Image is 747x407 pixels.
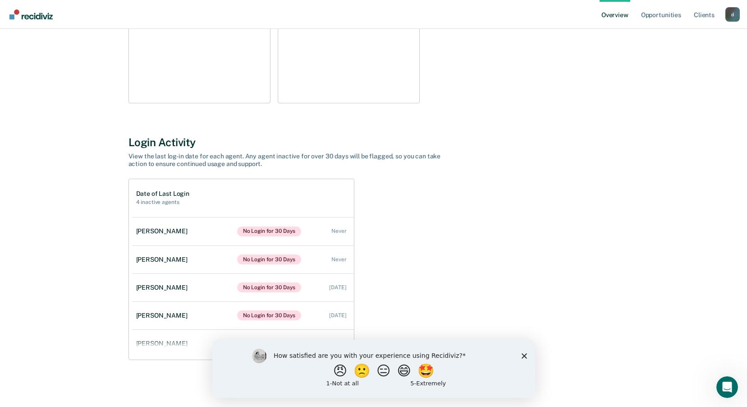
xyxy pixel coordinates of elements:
button: Profile dropdown button [725,7,740,22]
div: Never [331,256,346,263]
div: [PERSON_NAME] [136,312,191,319]
span: No Login for 30 Days [237,227,302,236]
iframe: Intercom live chat [716,376,738,398]
a: [PERSON_NAME]No Login for 30 Days Never [133,245,354,273]
span: No Login for 30 Days [237,310,302,320]
img: Recidiviz [9,9,53,19]
div: [DATE] [329,284,346,291]
div: [PERSON_NAME] [136,284,191,291]
span: No Login for 30 Days [237,254,302,264]
iframe: Survey by Kim from Recidiviz [212,340,535,398]
div: View the last log-in date for each agent. Any agent inactive for over 30 days will be flagged, so... [128,153,444,168]
a: [PERSON_NAME]No Login for 30 Days [DATE] [133,273,354,301]
a: [PERSON_NAME]No Login for 30 Days [DATE] [133,301,354,329]
div: [PERSON_NAME] [136,227,191,235]
div: Never [331,228,346,234]
h1: Date of Last Login [136,190,189,198]
div: [DATE] [329,312,346,319]
a: [PERSON_NAME] [DATE] [133,331,354,356]
span: No Login for 30 Days [237,282,302,292]
div: [PERSON_NAME] [136,256,191,264]
h2: 4 inactive agents [136,199,189,205]
div: Login Activity [128,136,619,149]
div: d [725,7,740,22]
a: [PERSON_NAME]No Login for 30 Days Never [133,217,354,245]
div: [PERSON_NAME] [136,340,191,347]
